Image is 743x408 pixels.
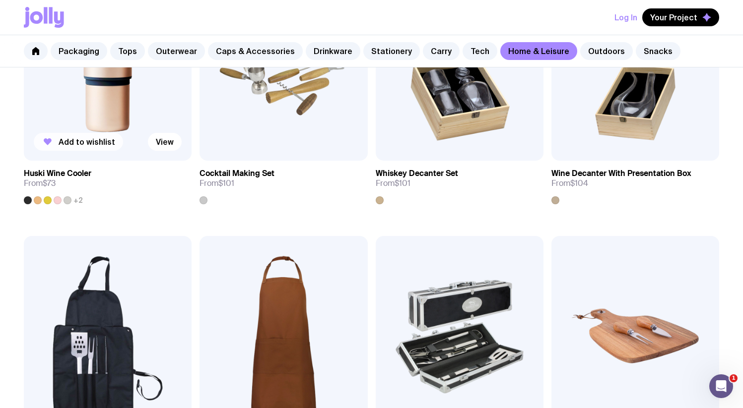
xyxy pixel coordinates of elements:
span: $101 [395,178,410,188]
span: From [376,178,410,188]
h3: Cocktail Making Set [200,169,274,178]
span: +2 [73,196,83,204]
a: Tops [110,42,145,60]
a: Outdoors [580,42,633,60]
a: Tech [463,42,497,60]
button: Add to wishlist [34,133,123,151]
a: Huski Wine CoolerFrom$73+2 [24,161,192,204]
a: Home & Leisure [500,42,577,60]
span: From [551,178,588,188]
a: Caps & Accessories [208,42,303,60]
h3: Wine Decanter With Presentation Box [551,169,691,178]
button: Your Project [642,8,719,26]
iframe: Intercom live chat [709,374,733,398]
a: View [148,133,182,151]
a: Outerwear [148,42,205,60]
span: 1 [730,374,738,382]
a: Wine Decanter With Presentation BoxFrom$104 [551,161,719,204]
span: $101 [218,178,234,188]
a: Cocktail Making SetFrom$101 [200,161,367,204]
span: Add to wishlist [59,137,115,147]
span: Your Project [650,12,697,22]
a: Drinkware [306,42,360,60]
h3: Huski Wine Cooler [24,169,91,178]
a: Stationery [363,42,420,60]
a: Carry [423,42,460,60]
span: From [24,178,56,188]
span: $73 [43,178,56,188]
a: Snacks [636,42,680,60]
a: Whiskey Decanter SetFrom$101 [376,161,543,204]
span: $104 [570,178,588,188]
h3: Whiskey Decanter Set [376,169,458,178]
span: From [200,178,234,188]
a: Packaging [51,42,107,60]
button: Log In [614,8,637,26]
